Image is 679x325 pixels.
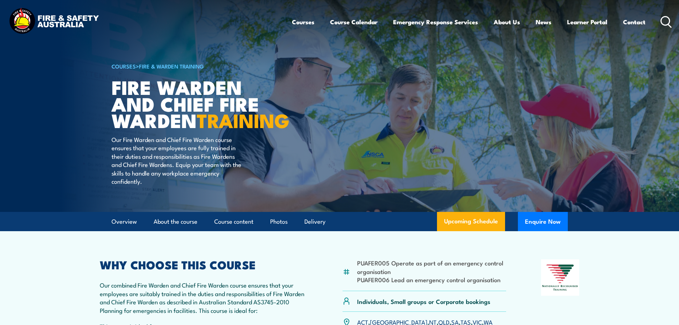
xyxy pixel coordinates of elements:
a: Learner Portal [567,12,607,31]
a: News [536,12,551,31]
button: Enquire Now [518,212,568,231]
a: Overview [112,212,137,231]
a: Courses [292,12,314,31]
strong: TRAINING [197,105,289,134]
a: About the course [154,212,197,231]
li: PUAFER005 Operate as part of an emergency control organisation [357,259,506,275]
a: Emergency Response Services [393,12,478,31]
p: Our combined Fire Warden and Chief Fire Warden course ensures that your employees are suitably tr... [100,281,308,314]
a: Upcoming Schedule [437,212,505,231]
a: About Us [494,12,520,31]
h2: WHY CHOOSE THIS COURSE [100,259,308,269]
li: PUAFER006 Lead an emergency control organisation [357,275,506,284]
img: Nationally Recognised Training logo. [541,259,580,296]
a: COURSES [112,62,136,70]
a: Fire & Warden Training [139,62,204,70]
a: Course content [214,212,253,231]
h1: Fire Warden and Chief Fire Warden [112,78,288,128]
h6: > [112,62,288,70]
a: Photos [270,212,288,231]
p: Individuals, Small groups or Corporate bookings [357,297,490,305]
a: Delivery [304,212,325,231]
p: Our Fire Warden and Chief Fire Warden course ensures that your employees are fully trained in the... [112,135,242,185]
a: Contact [623,12,645,31]
a: Course Calendar [330,12,377,31]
